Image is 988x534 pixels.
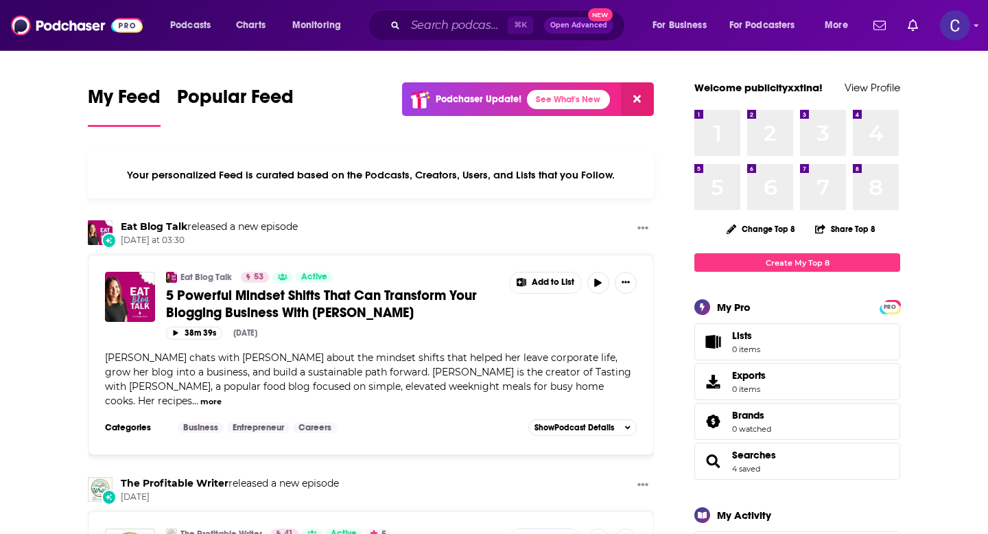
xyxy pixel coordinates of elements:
[694,403,900,440] span: Brands
[732,384,766,394] span: 0 items
[732,464,760,474] a: 4 saved
[732,369,766,382] span: Exports
[436,93,521,105] p: Podchaser Update!
[732,329,760,342] span: Lists
[732,409,764,421] span: Brands
[868,14,891,37] a: Show notifications dropdown
[882,302,898,312] span: PRO
[718,220,803,237] button: Change Top 8
[940,10,970,40] button: Show profile menu
[121,491,339,503] span: [DATE]
[940,10,970,40] span: Logged in as publicityxxtina
[732,424,771,434] a: 0 watched
[532,277,574,288] span: Add to List
[550,22,607,29] span: Open Advanced
[11,12,143,38] img: Podchaser - Follow, Share and Rate Podcasts
[527,90,610,109] a: See What's New
[166,287,477,321] span: 5 Powerful Mindset Shifts That Can Transform Your Blogging Business With [PERSON_NAME]
[720,14,815,36] button: open menu
[227,14,274,36] a: Charts
[510,272,581,293] button: Show More Button
[236,16,266,35] span: Charts
[102,489,117,504] div: New Episode
[227,422,290,433] a: Entrepreneur
[170,16,211,35] span: Podcasts
[717,301,751,314] div: My Pro
[902,14,924,37] a: Show notifications dropdown
[534,423,614,432] span: Show Podcast Details
[178,422,224,433] a: Business
[121,477,339,490] h3: released a new episode
[233,328,257,338] div: [DATE]
[699,372,727,391] span: Exports
[732,329,752,342] span: Lists
[200,396,222,408] button: more
[694,363,900,400] a: Exports
[845,81,900,94] a: View Profile
[814,216,876,242] button: Share Top 8
[105,272,155,322] img: 5 Powerful Mindset Shifts That Can Transform Your Blogging Business With Christina Musgrave
[180,272,232,283] a: Eat Blog Talk
[296,272,333,283] a: Active
[293,422,337,433] a: Careers
[121,235,298,246] span: [DATE] at 03:30
[177,85,294,117] span: Popular Feed
[381,10,638,41] div: Search podcasts, credits, & more...
[699,332,727,351] span: Lists
[166,272,177,283] img: Eat Blog Talk
[88,85,161,117] span: My Feed
[166,287,499,321] a: 5 Powerful Mindset Shifts That Can Transform Your Blogging Business With [PERSON_NAME]
[405,14,508,36] input: Search podcasts, credits, & more...
[729,16,795,35] span: For Podcasters
[301,270,327,284] span: Active
[88,477,113,502] img: The Profitable Writer
[508,16,533,34] span: ⌘ K
[121,220,187,233] a: Eat Blog Talk
[241,272,269,283] a: 53
[732,449,776,461] a: Searches
[528,419,637,436] button: ShowPodcast Details
[88,85,161,127] a: My Feed
[88,220,113,245] img: Eat Blog Talk
[177,85,294,127] a: Popular Feed
[694,323,900,360] a: Lists
[643,14,724,36] button: open menu
[732,409,771,421] a: Brands
[121,220,298,233] h3: released a new episode
[632,477,654,494] button: Show More Button
[292,16,341,35] span: Monitoring
[166,327,222,340] button: 38m 39s
[283,14,359,36] button: open menu
[632,220,654,237] button: Show More Button
[105,422,167,433] h3: Categories
[825,16,848,35] span: More
[121,477,228,489] a: The Profitable Writer
[882,301,898,312] a: PRO
[254,270,263,284] span: 53
[102,233,117,248] div: New Episode
[694,443,900,480] span: Searches
[694,253,900,272] a: Create My Top 8
[105,351,631,407] span: [PERSON_NAME] chats with [PERSON_NAME] about the mindset shifts that helped her leave corporate l...
[544,17,613,34] button: Open AdvancedNew
[699,412,727,431] a: Brands
[699,452,727,471] a: Searches
[815,14,865,36] button: open menu
[940,10,970,40] img: User Profile
[615,272,637,294] button: Show More Button
[732,345,760,354] span: 0 items
[161,14,228,36] button: open menu
[192,395,198,407] span: ...
[588,8,613,21] span: New
[88,152,654,198] div: Your personalized Feed is curated based on the Podcasts, Creators, Users, and Lists that you Follow.
[652,16,707,35] span: For Business
[694,81,823,94] a: Welcome publicityxxtina!
[717,509,771,522] div: My Activity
